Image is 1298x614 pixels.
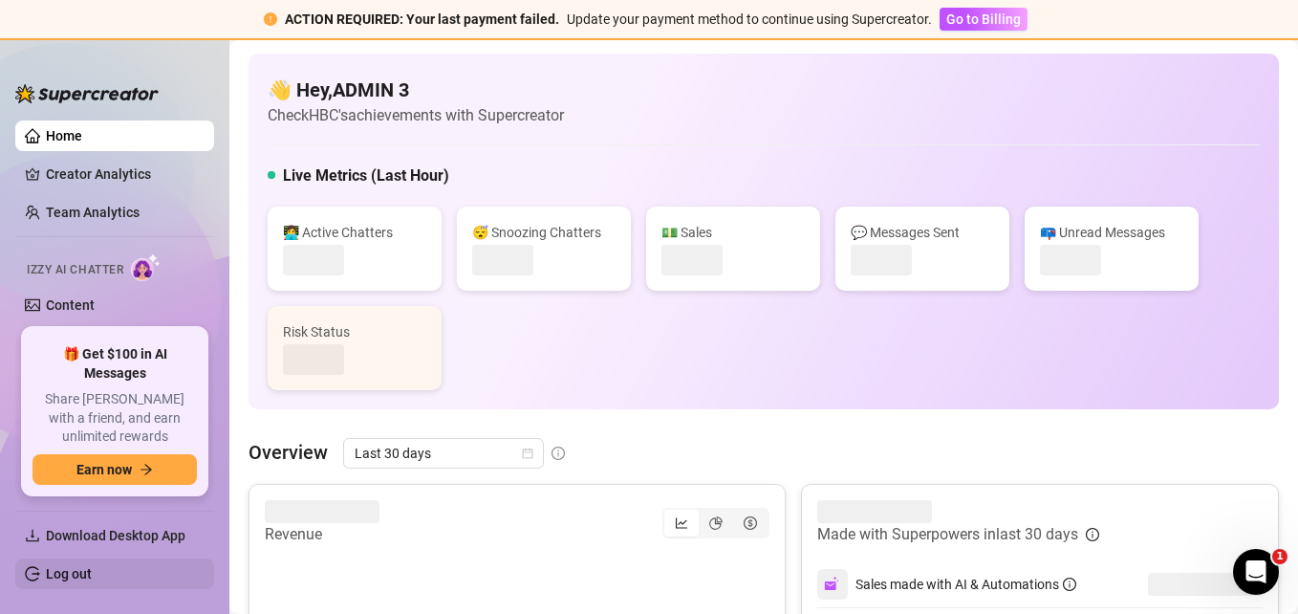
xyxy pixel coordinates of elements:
h5: Live Metrics (Last Hour) [283,164,449,187]
div: 👩‍💻 Active Chatters [283,222,426,243]
span: Share [PERSON_NAME] with a friend, and earn unlimited rewards [32,390,197,447]
article: Revenue [265,523,379,546]
span: 1 [1272,549,1287,564]
span: arrow-right [140,463,153,476]
strong: ACTION REQUIRED: Your last payment failed. [285,11,559,27]
div: segmented control [662,508,769,538]
a: Go to Billing [940,11,1028,27]
a: Team Analytics [46,205,140,220]
iframe: Intercom live chat [1233,549,1279,595]
span: info-circle [552,447,565,460]
span: line-chart [675,516,688,530]
span: info-circle [1086,528,1099,541]
article: Overview [249,438,328,467]
span: download [25,528,40,543]
div: 😴 Snoozing Chatters [472,222,616,243]
a: Log out [46,566,92,581]
span: Earn now [76,462,132,477]
a: Content [46,297,95,313]
div: Sales made with AI & Automations [855,574,1076,595]
a: Home [46,128,82,143]
h4: 👋 Hey, ADMIN 3 [268,77,564,103]
span: Izzy AI Chatter [27,261,123,279]
img: AI Chatter [131,253,161,281]
div: 💬 Messages Sent [851,222,994,243]
span: Go to Billing [946,11,1021,27]
article: Made with Superpowers in last 30 days [817,523,1078,546]
span: Last 30 days [355,439,532,468]
span: pie-chart [709,516,723,530]
div: 📪 Unread Messages [1040,222,1183,243]
div: 💵 Sales [661,222,805,243]
span: Update your payment method to continue using Supercreator. [567,11,932,27]
span: 🎁 Get $100 in AI Messages [32,345,197,383]
span: Download Desktop App [46,528,185,543]
button: Go to Billing [940,8,1028,31]
img: svg%3e [824,576,841,593]
span: calendar [522,448,533,459]
div: Risk Status [283,321,426,342]
span: dollar-circle [744,516,757,530]
span: info-circle [1063,578,1076,591]
a: Creator Analytics [46,159,199,189]
span: exclamation-circle [264,12,277,26]
img: logo-BBDzfeDw.svg [15,84,159,103]
button: Earn nowarrow-right [32,454,197,485]
article: Check HBC's achievements with Supercreator [268,103,564,127]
